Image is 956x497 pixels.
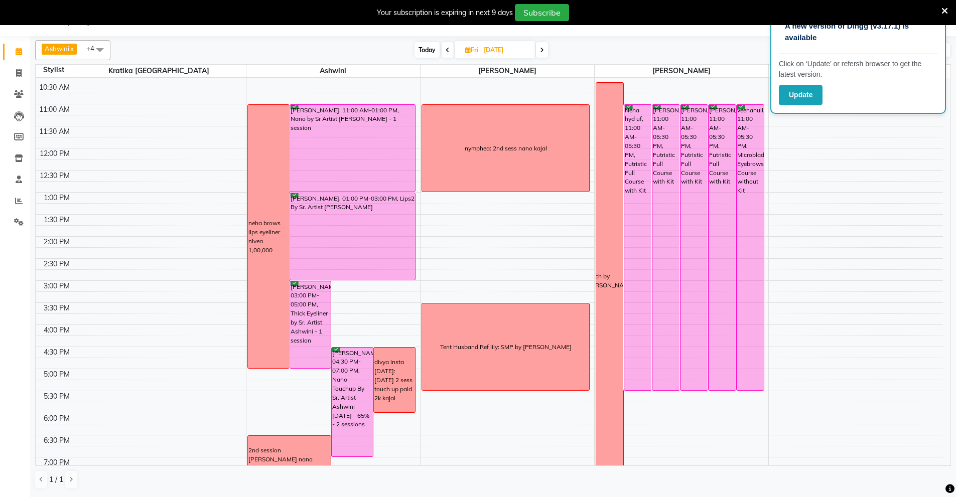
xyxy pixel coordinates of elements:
div: 11:30 AM [37,126,72,137]
div: neha brows lips eyeliner nivea 1,00,000 [248,219,289,254]
div: Tent Husband Ref lily: SMP by [PERSON_NAME] [440,343,572,352]
div: 4:00 PM [42,325,72,336]
div: [PERSON_NAME], 11:00 AM-05:30 PM, Futristic Full Course with Kit [652,105,679,390]
span: +4 [86,44,102,52]
div: [PERSON_NAME], 04:30 PM-07:00 PM, Nano Touchup By Sr. Artist Ashwini [DATE] - 65% - 2 sessions [332,348,373,456]
input: 2025-09-05 [481,43,531,58]
div: [PERSON_NAME], 11:00 AM-05:30 PM, Futristic Full Course with Kit [709,105,736,390]
span: Ashwini [45,45,69,53]
div: 3:30 PM [42,303,72,313]
div: [PERSON_NAME], 11:00 AM-05:30 PM, Futristic Full Course with Kit [680,105,708,390]
div: [PERSON_NAME], 11:00 AM-01:00 PM, Nano by Sr Artist [PERSON_NAME] - 1 session [290,105,416,192]
span: [PERSON_NAME] [421,65,594,77]
div: Your subscription is expiring in next 9 days [377,8,513,18]
button: Update [779,85,823,105]
button: Subscribe [515,4,569,21]
span: Fri [463,46,481,54]
div: [PERSON_NAME], 01:00 PM-03:00 PM, Lips2 By Sr. Artist [PERSON_NAME] [290,193,416,280]
div: 2:00 PM [42,237,72,247]
div: divya insta [DATE]: [DATE] 2 sess touch up paid 2k kajal [374,358,415,402]
div: 7:00 PM [42,457,72,468]
span: 1 / 1 [49,474,63,485]
div: Stylist [36,65,72,75]
div: Batch by [PERSON_NAME] [586,272,634,290]
div: 5:30 PM [42,391,72,402]
div: 2:30 PM [42,259,72,269]
div: 1:00 PM [42,193,72,203]
div: 3:00 PM [42,281,72,291]
p: Click on ‘Update’ or refersh browser to get the latest version. [779,59,937,80]
div: 12:00 PM [38,148,72,159]
div: nymphea: 2nd sess nano kajal [465,144,547,153]
div: 1:30 PM [42,215,72,225]
div: 11:00 AM [37,104,72,115]
div: 6:00 PM [42,413,72,424]
div: 10:30 AM [37,82,72,93]
span: [PERSON_NAME] [595,65,768,77]
div: Neha hyd uf, 11:00 AM-05:30 PM, Futristic Full Course with Kit [624,105,651,390]
div: 4:30 PM [42,347,72,358]
span: Today [415,42,440,58]
div: veenanull, 11:00 AM-05:30 PM, Microblading Eyebrows Course without Kit [737,105,764,390]
span: Nivea Artist [769,65,943,77]
a: x [69,45,74,53]
div: 12:30 PM [38,171,72,181]
div: [PERSON_NAME], 03:00 PM-05:00 PM, Thick Eyeliner by Sr. Artist Ashwini - 1 session [290,281,331,368]
div: 2nd session [PERSON_NAME] nano combination by [PERSON_NAME] ([PERSON_NAME]) [248,446,331,490]
div: 5:00 PM [42,369,72,380]
p: A new version of Dingg (v3.17.1) is available [785,21,931,43]
span: Kratika [GEOGRAPHIC_DATA] [72,65,246,77]
div: 6:30 PM [42,435,72,446]
span: Ashwini [246,65,420,77]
